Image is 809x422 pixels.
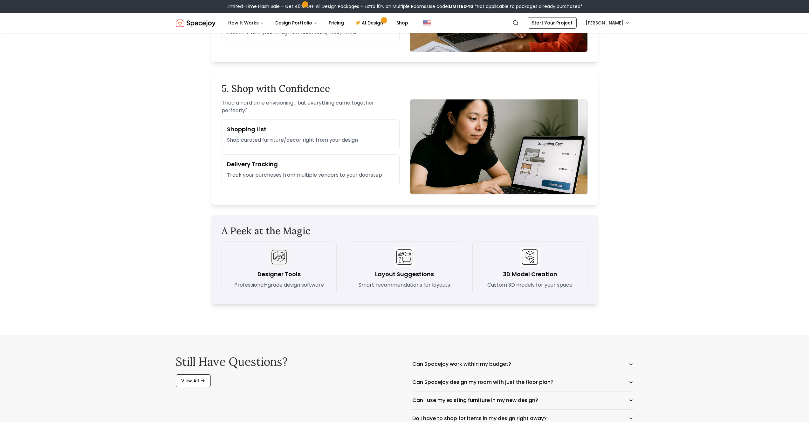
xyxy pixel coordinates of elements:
[227,125,394,134] h3: Shopping List
[227,3,583,10] div: Limited-Time Flash Sale – Get 40% OFF All Design Packages + Extra 10% on Multiple Rooms.
[427,3,473,10] span: Use code:
[412,355,634,373] button: Can Spacejoy work within my budget?
[222,83,588,94] h2: 5. Shop with Confidence
[391,17,413,29] a: Shop
[423,19,431,27] img: United States
[412,373,634,391] button: Can Spacejoy design my room with just the floor plan?
[449,3,473,10] b: LIMITED40
[350,17,390,29] a: AI Design
[222,225,588,236] h2: A Peek at the Magic
[176,17,216,29] img: Spacejoy Logo
[227,136,394,144] p: Shop curated furniture/decor right from your design
[520,247,540,267] img: 3D Model Creation icon
[227,171,394,179] p: Track your purchases from multiple vendors to your doorstep
[503,270,557,279] h3: 3D Model Creation
[375,270,434,279] h3: Layout Suggestions
[359,281,450,289] p: Smart recommendations for layouts
[324,17,349,29] a: Pricing
[176,13,634,33] nav: Global
[473,3,583,10] span: *Not applicable to packages already purchased*
[528,17,577,29] a: Start Your Project
[223,17,413,29] nav: Main
[270,17,322,29] button: Design Portfolio
[176,374,211,387] a: View All
[394,247,415,267] img: Layout Suggestions icon
[176,17,216,29] a: Spacejoy
[410,99,588,194] img: Shopping list
[176,355,397,368] h2: Still have questions?
[223,17,269,29] button: How It Works
[412,391,634,409] button: Can I use my existing furniture in my new design?
[222,99,400,114] p: ' I had a hard time envisioning... but everything came together perfectly. '
[234,281,324,289] p: Professional-grade design software
[487,281,572,289] p: Custom 3D models for your space
[582,17,634,29] button: [PERSON_NAME]
[269,247,289,267] img: Designer Tools icon
[227,160,394,169] h3: Delivery Tracking
[257,270,301,279] h3: Designer Tools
